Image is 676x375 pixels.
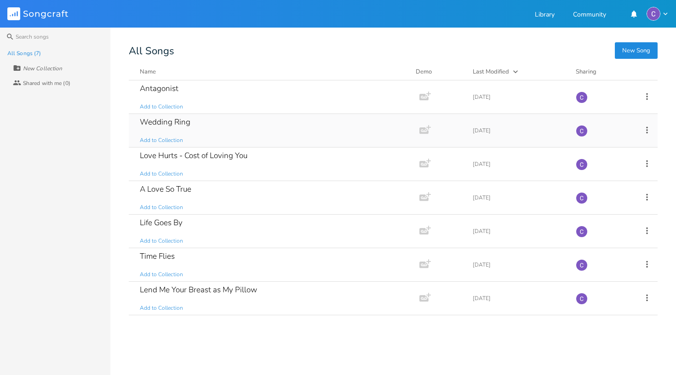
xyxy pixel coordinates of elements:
[140,118,190,126] div: Wedding Ring
[576,91,588,103] img: Calum Wright
[140,219,183,227] div: Life Goes By
[647,7,660,21] img: Calum Wright
[140,67,405,76] button: Name
[473,262,565,267] div: [DATE]
[140,152,247,159] div: Love Hurts - Cost of Loving You
[576,67,631,76] div: Sharing
[473,228,565,234] div: [DATE]
[473,67,565,76] button: Last Modified
[573,11,606,19] a: Community
[576,125,588,137] img: Calum Wright
[140,286,257,294] div: Lend Me Your Breast as My Pillow
[535,11,555,19] a: Library
[140,304,183,312] span: Add to Collection
[23,80,70,86] div: Shared with me (0)
[140,136,183,144] span: Add to Collection
[576,259,588,271] img: Calum Wright
[576,226,588,238] img: Calum Wright
[140,103,183,111] span: Add to Collection
[473,295,565,301] div: [DATE]
[140,185,191,193] div: A Love So True
[576,159,588,170] img: Calum Wright
[416,67,462,76] div: Demo
[140,85,178,92] div: Antagonist
[140,68,156,76] div: Name
[473,128,565,133] div: [DATE]
[576,293,588,305] img: Calum Wright
[473,68,509,76] div: Last Modified
[473,195,565,200] div: [DATE]
[473,161,565,167] div: [DATE]
[23,66,62,71] div: New Collection
[473,94,565,100] div: [DATE]
[140,170,183,178] span: Add to Collection
[615,42,658,59] button: New Song
[140,204,183,211] span: Add to Collection
[140,237,183,245] span: Add to Collection
[576,192,588,204] img: Calum Wright
[140,271,183,278] span: Add to Collection
[7,51,41,56] div: All Songs (7)
[129,46,658,56] div: All Songs
[140,252,175,260] div: Time Flies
